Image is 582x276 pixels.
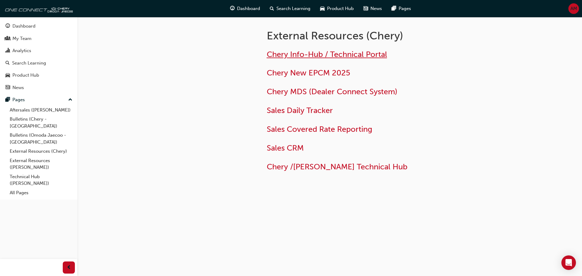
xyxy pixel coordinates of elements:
a: Sales Daily Tracker [267,106,333,115]
div: Dashboard [12,23,35,30]
button: AM [568,3,579,14]
span: search-icon [5,61,10,66]
div: News [12,84,24,91]
a: My Team [2,33,75,44]
div: My Team [12,35,32,42]
a: Bulletins (Chery - [GEOGRAPHIC_DATA]) [7,115,75,131]
div: Pages [12,96,25,103]
span: prev-icon [67,264,71,271]
a: Chery MDS (Dealer Connect System) [267,87,397,96]
span: chart-icon [5,48,10,54]
a: External Resources ([PERSON_NAME]) [7,156,75,172]
span: News [370,5,382,12]
div: Analytics [12,47,31,54]
button: Pages [2,94,75,105]
a: pages-iconPages [387,2,416,15]
span: Search Learning [276,5,310,12]
h1: External Resources (Chery) [267,29,466,42]
img: oneconnect [3,2,73,15]
a: All Pages [7,188,75,198]
a: Technical Hub ([PERSON_NAME]) [7,172,75,188]
a: Chery Info-Hub / Technical Portal [267,50,387,59]
a: Chery New EPCM 2025 [267,68,350,78]
a: Product Hub [2,70,75,81]
a: Aftersales ([PERSON_NAME]) [7,105,75,115]
span: pages-icon [5,97,10,103]
a: External Resources (Chery) [7,147,75,156]
a: search-iconSearch Learning [265,2,315,15]
a: Dashboard [2,21,75,32]
span: guage-icon [5,24,10,29]
span: car-icon [5,73,10,78]
span: guage-icon [230,5,235,12]
a: News [2,82,75,93]
span: up-icon [68,96,72,104]
span: people-icon [5,36,10,42]
span: Dashboard [237,5,260,12]
span: news-icon [363,5,368,12]
a: guage-iconDashboard [225,2,265,15]
a: Sales Covered Rate Reporting [267,125,372,134]
a: Chery /[PERSON_NAME] Technical Hub [267,162,407,171]
a: Search Learning [2,58,75,69]
div: Product Hub [12,72,39,79]
span: car-icon [320,5,325,12]
a: news-iconNews [359,2,387,15]
span: Product Hub [327,5,354,12]
span: search-icon [270,5,274,12]
button: DashboardMy TeamAnalyticsSearch LearningProduct HubNews [2,19,75,94]
div: Open Intercom Messenger [561,255,576,270]
a: Bulletins (Omoda Jaecoo - [GEOGRAPHIC_DATA]) [7,131,75,147]
a: car-iconProduct Hub [315,2,359,15]
a: Analytics [2,45,75,56]
span: AM [570,5,577,12]
span: news-icon [5,85,10,91]
span: Pages [399,5,411,12]
div: Search Learning [12,60,46,67]
span: pages-icon [392,5,396,12]
a: Sales CRM [267,143,304,153]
